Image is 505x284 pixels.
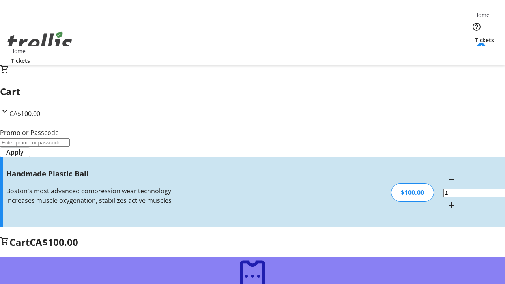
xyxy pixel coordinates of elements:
span: CA$100.00 [9,109,40,118]
span: Home [474,11,490,19]
span: CA$100.00 [30,235,78,248]
div: $100.00 [391,183,434,202]
h3: Handmade Plastic Ball [6,168,179,179]
a: Home [469,11,494,19]
a: Tickets [5,56,36,65]
button: Help [469,19,484,35]
button: Cart [469,44,484,60]
span: Tickets [475,36,494,44]
span: Apply [6,148,24,157]
a: Home [5,47,30,55]
span: Home [10,47,26,55]
button: Decrement by one [443,172,459,188]
span: Tickets [11,56,30,65]
div: Boston's most advanced compression wear technology increases muscle oxygenation, stabilizes activ... [6,186,179,205]
a: Tickets [469,36,500,44]
button: Increment by one [443,197,459,213]
img: Orient E2E Organization JdJVlxu9gs's Logo [5,22,75,62]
